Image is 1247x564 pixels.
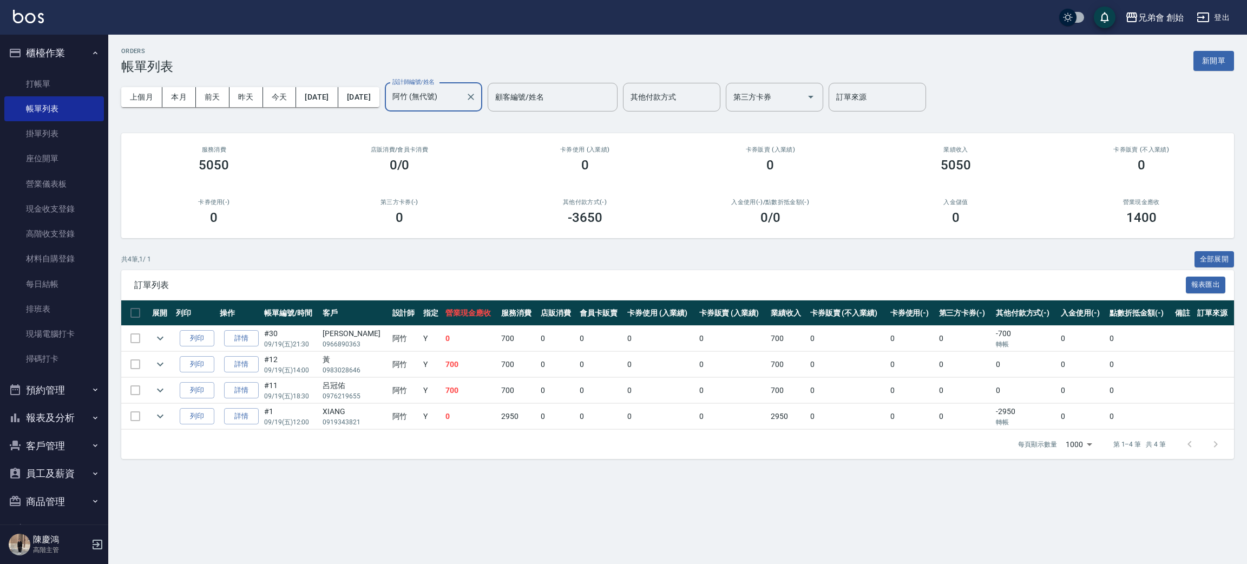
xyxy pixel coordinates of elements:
[4,196,104,221] a: 現金收支登錄
[577,326,625,351] td: 0
[152,330,168,346] button: expand row
[936,326,993,351] td: 0
[323,380,386,391] div: 呂冠佑
[263,87,297,107] button: 今天
[224,330,259,347] a: 詳情
[808,352,888,377] td: 0
[443,378,498,403] td: 700
[390,352,421,377] td: 阿竹
[4,346,104,371] a: 掃碼打卡
[4,376,104,404] button: 預約管理
[323,417,386,427] p: 0919343821
[498,326,537,351] td: 700
[1192,8,1234,28] button: 登出
[568,210,602,225] h3: -3650
[229,87,263,107] button: 昨天
[1058,352,1107,377] td: 0
[505,146,665,153] h2: 卡券使用 (入業績)
[4,515,104,543] button: 行銷工具
[1061,146,1221,153] h2: 卡券販賣 (不入業績)
[421,378,443,403] td: Y
[697,352,769,377] td: 0
[538,300,577,326] th: 店販消費
[768,326,807,351] td: 700
[224,382,259,399] a: 詳情
[463,89,478,104] button: Clear
[173,300,217,326] th: 列印
[13,10,44,23] img: Logo
[625,300,697,326] th: 卡券使用 (入業績)
[888,404,936,429] td: 0
[4,146,104,171] a: 座位開單
[261,404,320,429] td: #1
[577,404,625,429] td: 0
[33,545,88,555] p: 高階主管
[625,326,697,351] td: 0
[1121,6,1188,29] button: 兄弟會 創始
[888,300,936,326] th: 卡券使用(-)
[261,378,320,403] td: #11
[152,408,168,424] button: expand row
[162,87,196,107] button: 本月
[538,404,577,429] td: 0
[936,352,993,377] td: 0
[505,199,665,206] h2: 其他付款方式(-)
[888,326,936,351] td: 0
[1018,440,1057,449] p: 每頁顯示數量
[180,330,214,347] button: 列印
[4,39,104,67] button: 櫃檯作業
[498,300,537,326] th: 服務消費
[577,300,625,326] th: 會員卡販賣
[134,146,294,153] h3: 服務消費
[390,300,421,326] th: 設計師
[1138,158,1145,173] h3: 0
[1061,430,1096,459] div: 1000
[936,404,993,429] td: 0
[993,378,1059,403] td: 0
[1195,300,1234,326] th: 訂單來源
[1193,51,1234,71] button: 新開單
[625,404,697,429] td: 0
[261,352,320,377] td: #12
[320,199,480,206] h2: 第三方卡券(-)
[134,199,294,206] h2: 卡券使用(-)
[1172,300,1195,326] th: 備註
[196,87,229,107] button: 前天
[876,199,1036,206] h2: 入金儲值
[538,352,577,377] td: 0
[1058,326,1107,351] td: 0
[390,404,421,429] td: 阿竹
[4,297,104,322] a: 排班表
[443,404,498,429] td: 0
[180,408,214,425] button: 列印
[121,48,173,55] h2: ORDERS
[498,352,537,377] td: 700
[9,534,30,555] img: Person
[323,339,386,349] p: 0966890363
[323,391,386,401] p: 0976219655
[888,378,936,403] td: 0
[808,404,888,429] td: 0
[538,326,577,351] td: 0
[581,158,589,173] h3: 0
[768,378,807,403] td: 700
[498,404,537,429] td: 2950
[691,146,850,153] h2: 卡券販賣 (入業績)
[323,406,386,417] div: XIANG
[390,158,410,173] h3: 0/0
[121,87,162,107] button: 上個月
[33,534,88,545] h5: 陳慶鴻
[1107,378,1172,403] td: 0
[936,300,993,326] th: 第三方卡券(-)
[1107,404,1172,429] td: 0
[224,408,259,425] a: 詳情
[538,378,577,403] td: 0
[4,404,104,432] button: 報表及分析
[1058,404,1107,429] td: 0
[121,59,173,74] h3: 帳單列表
[625,352,697,377] td: 0
[4,121,104,146] a: 掛單列表
[4,432,104,460] button: 客戶管理
[697,378,769,403] td: 0
[4,488,104,516] button: 商品管理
